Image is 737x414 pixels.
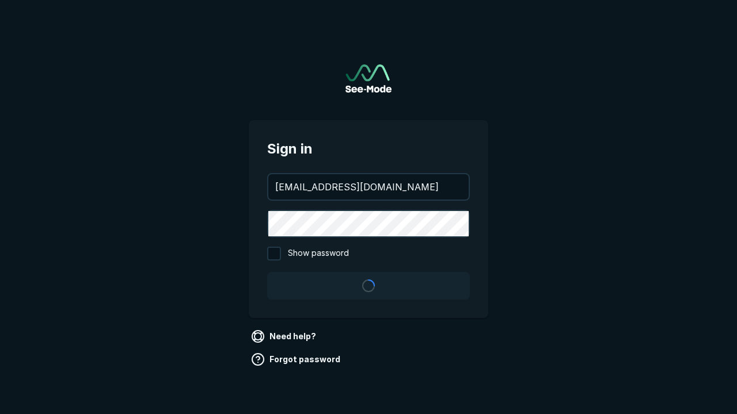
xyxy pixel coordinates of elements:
span: Show password [288,247,349,260]
a: Forgot password [249,350,345,369]
img: See-Mode Logo [345,64,392,93]
input: your@email.com [268,174,469,200]
a: Need help? [249,327,321,346]
span: Sign in [267,139,470,159]
a: Go to sign in [345,64,392,93]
